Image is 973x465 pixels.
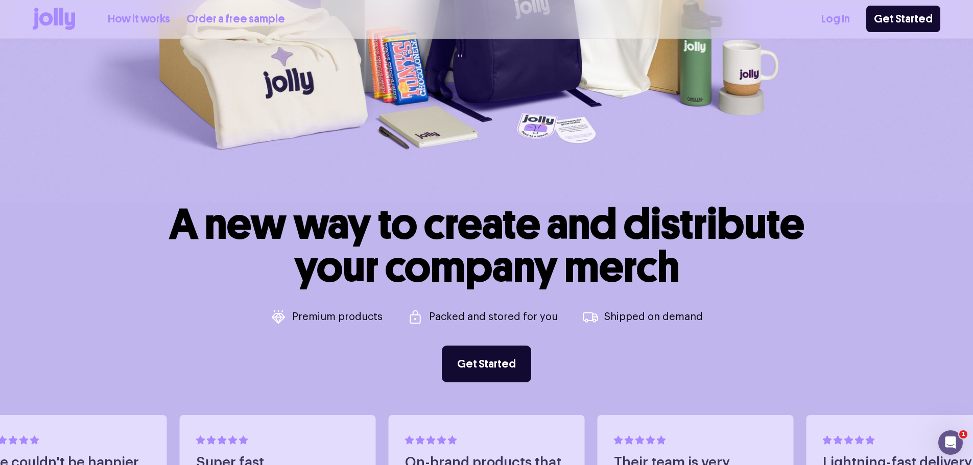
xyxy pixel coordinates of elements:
span: 1 [959,430,967,438]
a: Order a free sample [186,11,285,28]
a: Log In [821,11,850,28]
h1: A new way to create and distribute your company merch [169,203,804,288]
p: Packed and stored for you [429,312,558,322]
p: Shipped on demand [604,312,703,322]
a: Get Started [442,346,531,382]
iframe: Intercom live chat [938,430,963,455]
a: Get Started [866,6,940,32]
a: How it works [108,11,170,28]
p: Premium products [292,312,383,322]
